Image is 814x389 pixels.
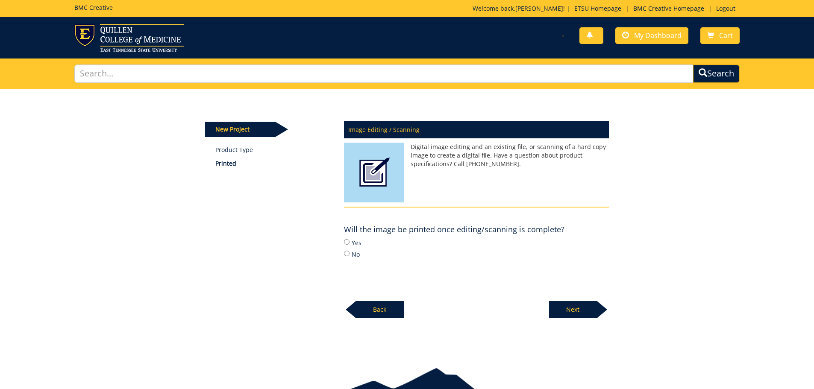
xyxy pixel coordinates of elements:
a: Cart [700,27,740,44]
p: Back [356,301,404,318]
p: Printed [215,159,331,168]
a: My Dashboard [615,27,688,44]
a: ETSU Homepage [570,4,626,12]
input: Yes [344,239,350,245]
span: Cart [719,31,733,40]
p: Image Editing / Scanning [344,121,609,138]
button: Search [693,64,740,83]
a: BMC Creative Homepage [629,4,708,12]
span: My Dashboard [634,31,682,40]
p: Next [549,301,597,318]
a: [PERSON_NAME] [515,4,563,12]
input: No [344,251,350,256]
img: ETSU logo [74,24,184,52]
h4: Will the image be printed once editing/scanning is complete? [344,225,564,234]
p: Welcome back, ! | | | [473,4,740,13]
h5: BMC Creative [74,4,113,11]
label: No [344,249,609,259]
a: Logout [712,4,740,12]
p: New Project [205,122,275,137]
a: Product Type [215,146,331,154]
p: Digital image editing and an existing file, or scanning of a hard copy image to create a digital ... [344,143,609,168]
input: Search... [74,64,694,83]
label: Yes [344,238,609,247]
